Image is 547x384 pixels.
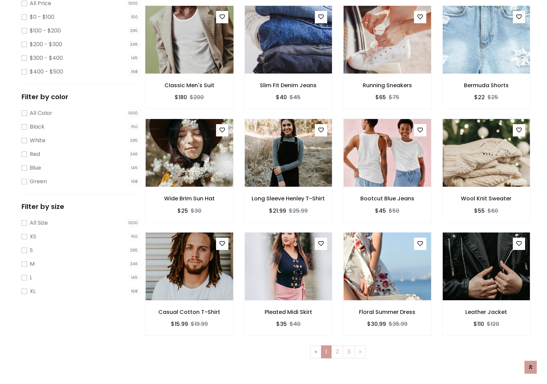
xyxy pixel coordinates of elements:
[343,82,431,89] h6: Running Sneakers
[30,246,33,254] label: S
[331,345,343,358] a: 2
[129,288,140,295] span: 168
[191,320,208,328] del: $19.99
[389,207,399,215] del: $50
[442,195,531,202] h6: Wool Knit Sweater
[126,110,140,117] span: 1000
[177,208,188,214] h6: $25
[129,274,140,281] span: 145
[171,321,188,327] h6: $15.99
[343,195,431,202] h6: Bootcut Blue Jeans
[488,207,498,215] del: $60
[129,164,140,171] span: 145
[129,14,140,21] span: 150
[129,55,140,62] span: 145
[126,220,140,226] span: 1000
[474,94,485,101] h6: $22
[22,93,140,101] h5: Filter by color
[150,345,525,358] nav: Page navigation
[289,207,308,215] del: $25.99
[129,68,140,75] span: 168
[22,202,140,211] h5: Filter by size
[389,93,399,101] del: $75
[145,309,234,315] h6: Casual Cotton T-Shirt
[321,345,332,358] a: 1
[375,208,386,214] h6: $45
[367,321,386,327] h6: $30.99
[30,287,36,295] label: XL
[30,219,48,227] label: All Size
[244,309,333,315] h6: Pleated Midi Skirt
[30,54,63,62] label: $300 - $400
[276,94,287,101] h6: $40
[442,309,531,315] h6: Leather Jacket
[355,345,366,358] a: Next
[343,309,431,315] h6: Floral Summer Dress
[244,82,333,89] h6: Slim Fit Denim Jeans
[30,150,40,158] label: Red
[191,207,201,215] del: $30
[145,82,234,89] h6: Classic Men's Suit
[488,93,498,101] del: $25
[290,320,301,328] del: $40
[389,320,408,328] del: $35.99
[128,27,140,34] span: 295
[128,137,140,144] span: 295
[128,41,140,48] span: 246
[128,151,140,158] span: 246
[359,348,361,356] span: »
[473,321,484,327] h6: $110
[244,195,333,202] h6: Long Sleeve Henley T-Shirt
[30,274,32,282] label: L
[145,195,234,202] h6: Wide Brim Sun Hat
[128,247,140,254] span: 295
[343,345,355,358] a: 3
[30,27,61,35] label: $100 - $200
[30,260,35,268] label: M
[474,208,485,214] h6: $55
[129,233,140,240] span: 150
[175,94,187,101] h6: $180
[190,93,204,101] del: $200
[487,320,499,328] del: $120
[30,136,45,145] label: White
[276,321,287,327] h6: $35
[375,94,386,101] h6: $65
[30,109,52,117] label: All Color
[30,13,54,21] label: $0 - $100
[30,164,41,172] label: Blue
[129,178,140,185] span: 168
[290,93,301,101] del: $45
[30,123,44,131] label: Black
[30,177,47,186] label: Green
[30,40,62,49] label: $200 - $300
[30,68,63,76] label: $400 - $500
[269,208,286,214] h6: $21.99
[129,123,140,130] span: 150
[30,233,36,241] label: XS
[442,82,531,89] h6: Bermuda Shorts
[128,261,140,267] span: 246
